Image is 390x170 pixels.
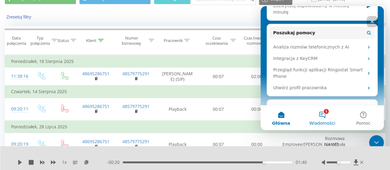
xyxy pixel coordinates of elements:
button: Zresetuj filtry [5,14,34,20]
span: Rozmowa nie odbyła się [324,135,345,152]
td: Playback [156,133,199,156]
div: Accessibility label [263,161,265,164]
div: Data połączenia [5,35,28,46]
span: Wiadomości [49,115,75,119]
div: Copied to clipboard! [286,5,385,25]
a: 48579775291 [122,139,150,144]
span: Pomoc [96,115,110,119]
td: [PERSON_NAME] (SIP) [156,68,199,86]
div: Czas trwania rozmowy [243,35,267,46]
div: Analiza rozmów telefonicznych z AI [13,38,103,44]
td: Employee/[PERSON_NAME] [276,133,316,156]
td: 00:07 [199,98,238,121]
td: 02:00 [238,68,276,86]
div: Przegląd funkcji aplikacji Ringostat Smart Phone [13,60,103,73]
span: Poszukaj pomocy [13,23,55,30]
iframe: To enrich screen reader interactions, please activate Accessibility in Grammarly extension settings [369,135,384,150]
iframe: To enrich screen reader interactions, please activate Accessibility in Grammarly extension settings [261,6,384,130]
td: 00:07 [199,68,238,86]
a: 48695286751 [82,139,109,144]
div: 11:38:16 [11,70,23,82]
a: 48579775291 [122,103,150,109]
div: Przegląd funkcji aplikacji Ringostat Smart Phone [9,58,114,76]
div: Pracownik [163,38,183,43]
button: Wiadomości [41,99,82,124]
span: - 00:20 [107,159,123,165]
td: 00:07 [199,133,238,156]
td: Playback [156,98,199,121]
div: Numer biznesowy [116,35,147,46]
td: 00:00 [238,98,276,121]
div: Integracja z KeyCRM [13,49,103,56]
div: Klient [86,38,96,43]
div: Status [57,38,69,43]
div: Zamknij [106,10,117,21]
div: Accessibility label [337,161,340,164]
span: Główna [11,115,30,119]
div: Analiza rozmów telefonicznych z AI [9,35,114,47]
a: 48579775291 [122,71,150,77]
a: 48695286751 [82,103,109,109]
div: Utwórz profil pracownika [13,78,103,85]
div: Typ połączenia [31,35,50,46]
div: Utwórz profil pracownika [9,76,114,87]
td: 00:00 [238,133,276,156]
a: 48695286751 [82,71,109,77]
div: 09:20:11 [11,103,23,115]
button: Pomoc [82,99,123,124]
span: 01:40 [295,159,306,165]
span: 1 x [62,159,67,165]
div: Integracja z KeyCRM [9,47,114,58]
div: Czas oczekiwania [204,35,229,46]
button: Poszukaj pomocy [9,20,114,33]
div: 09:20:19 [11,138,23,150]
